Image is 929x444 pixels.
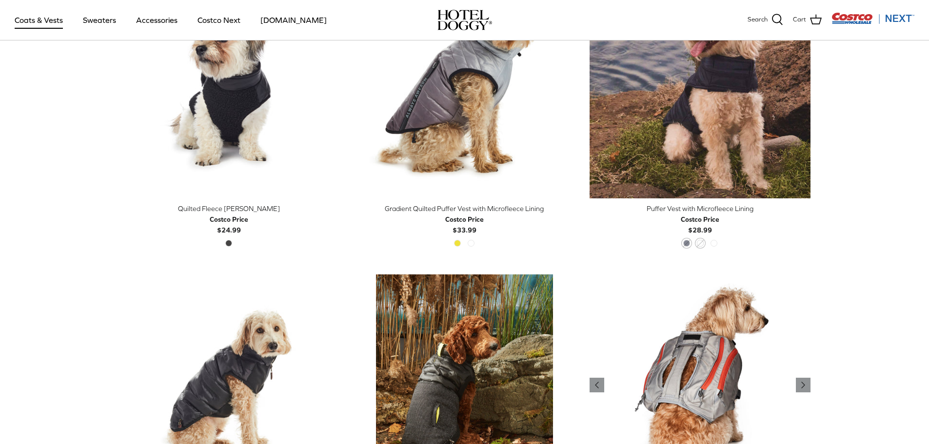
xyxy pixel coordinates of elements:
a: Visit Costco Next [831,19,914,26]
a: [DOMAIN_NAME] [252,3,336,37]
div: Gradient Quilted Puffer Vest with Microfleece Lining [354,203,575,214]
a: Coats & Vests [6,3,72,37]
a: Cart [793,14,822,26]
a: Quilted Fleece [PERSON_NAME] Costco Price$24.99 [119,203,339,236]
div: Puffer Vest with Microfleece Lining [590,203,810,214]
b: $28.99 [681,214,719,234]
span: Search [748,15,768,25]
div: Costco Price [681,214,719,225]
b: $33.99 [445,214,484,234]
img: hoteldoggycom [437,10,492,30]
a: hoteldoggy.com hoteldoggycom [437,10,492,30]
div: Costco Price [445,214,484,225]
a: Costco Next [189,3,249,37]
b: $24.99 [210,214,248,234]
a: Search [748,14,783,26]
a: Previous [796,378,810,392]
a: Puffer Vest with Microfleece Lining Costco Price$28.99 [590,203,810,236]
a: Sweaters [74,3,125,37]
img: Costco Next [831,12,914,24]
span: Cart [793,15,806,25]
div: Costco Price [210,214,248,225]
a: Previous [590,378,604,392]
div: Quilted Fleece [PERSON_NAME] [119,203,339,214]
a: Gradient Quilted Puffer Vest with Microfleece Lining Costco Price$33.99 [354,203,575,236]
a: Accessories [127,3,186,37]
